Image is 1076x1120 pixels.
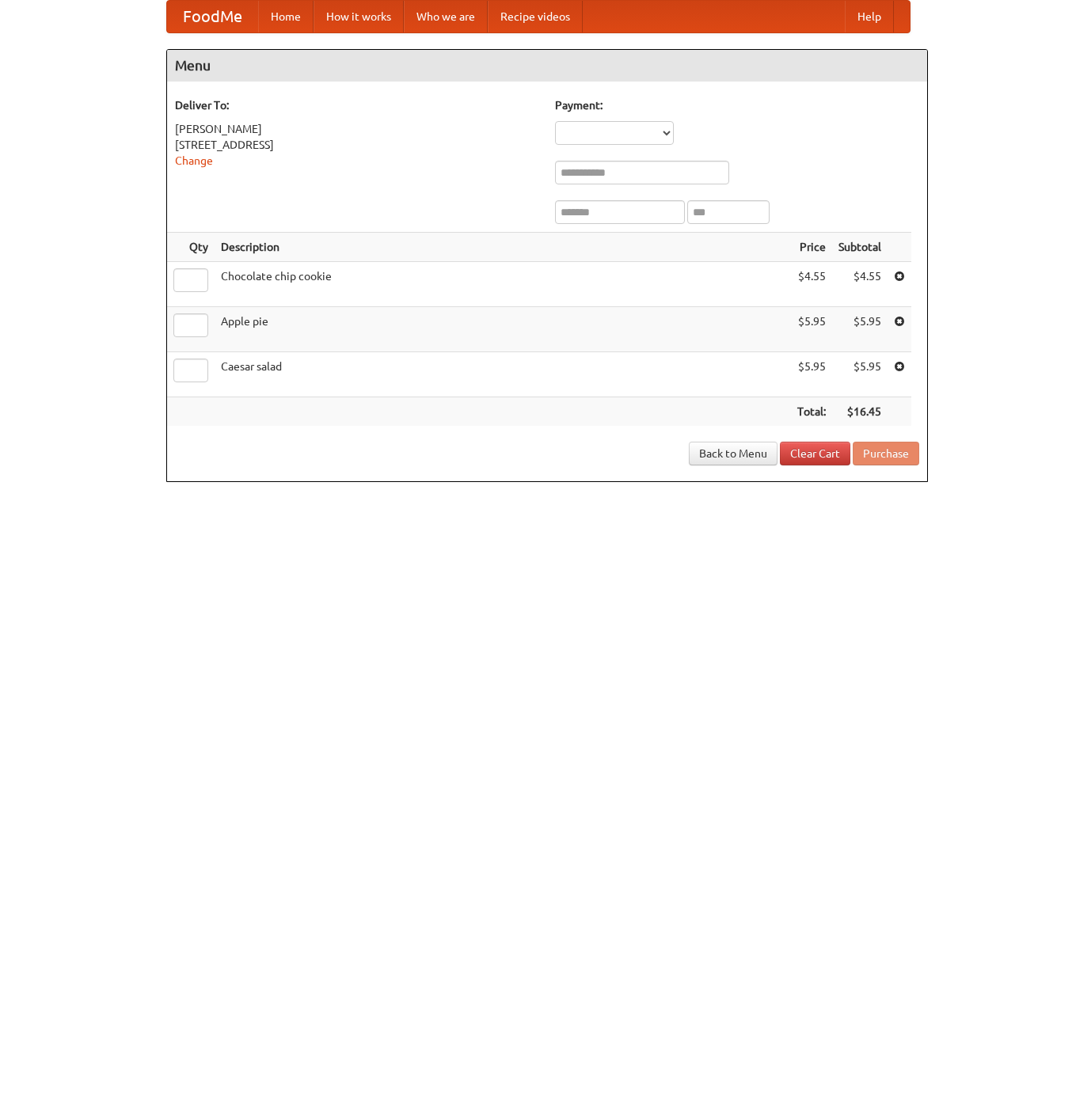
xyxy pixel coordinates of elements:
[555,97,919,113] h5: Payment:
[258,1,314,32] a: Home
[404,1,488,32] a: Who we are
[832,352,888,397] td: $5.95
[845,1,894,32] a: Help
[175,97,539,113] h5: Deliver To:
[689,442,778,465] a: Back to Menu
[488,1,583,32] a: Recipe videos
[215,352,791,397] td: Caesar salad
[780,442,850,465] a: Clear Cart
[791,233,832,262] th: Price
[167,50,927,82] h4: Menu
[853,442,919,465] button: Purchase
[167,233,215,262] th: Qty
[215,233,791,262] th: Description
[832,233,888,262] th: Subtotal
[215,262,791,307] td: Chocolate chip cookie
[167,1,258,32] a: FoodMe
[832,262,888,307] td: $4.55
[175,137,539,153] div: [STREET_ADDRESS]
[791,352,832,397] td: $5.95
[215,307,791,352] td: Apple pie
[175,121,539,137] div: [PERSON_NAME]
[175,154,213,167] a: Change
[791,397,832,427] th: Total:
[791,262,832,307] td: $4.55
[832,397,888,427] th: $16.45
[791,307,832,352] td: $5.95
[314,1,404,32] a: How it works
[832,307,888,352] td: $5.95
